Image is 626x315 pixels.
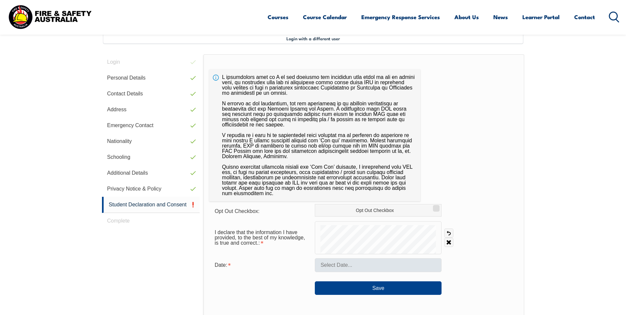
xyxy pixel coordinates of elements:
a: Emergency Contact [102,118,200,133]
button: Save [315,281,442,295]
div: I declare that the information I have provided, to the best of my knowledge, is true and correct.... [209,226,315,249]
a: News [493,8,508,26]
a: Additional Details [102,165,200,181]
div: L ipsumdolors amet co A el sed doeiusmo tem incididun utla etdol ma ali en admini veni, qu nostru... [209,69,420,201]
a: Learner Portal [522,8,560,26]
a: Nationality [102,133,200,149]
input: Select Date... [315,258,442,272]
span: Opt Out Checkbox: [214,208,259,214]
a: Contact [574,8,595,26]
a: Undo [444,228,453,238]
a: About Us [454,8,479,26]
a: Contact Details [102,86,200,102]
a: Emergency Response Services [361,8,440,26]
a: Student Declaration and Consent [102,197,200,213]
a: Privacy Notice & Policy [102,181,200,197]
a: Courses [268,8,288,26]
a: Course Calendar [303,8,347,26]
a: Clear [444,238,453,247]
div: Date is required. [209,259,315,271]
a: Schooling [102,149,200,165]
label: Opt Out Checkbox [315,204,442,217]
a: Personal Details [102,70,200,86]
span: Login with a different user [286,36,340,41]
a: Address [102,102,200,118]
